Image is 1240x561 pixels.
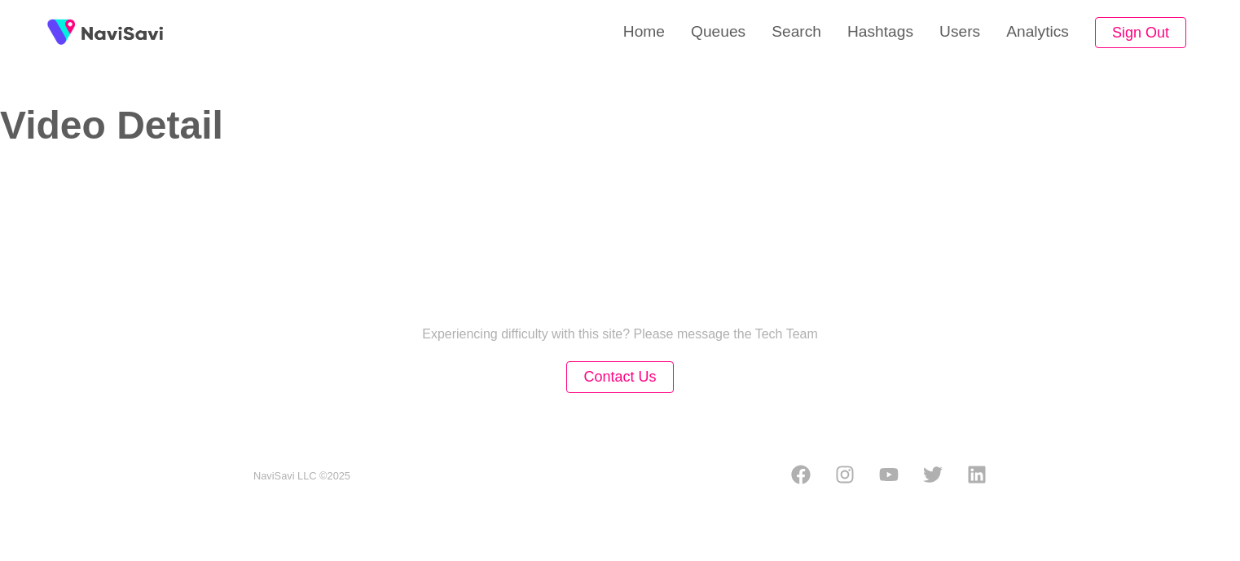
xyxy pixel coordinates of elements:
[422,327,818,342] p: Experiencing difficulty with this site? Please message the Tech Team
[566,361,673,393] button: Contact Us
[835,465,855,489] a: Instagram
[566,370,673,384] a: Contact Us
[81,24,163,41] img: fireSpot
[1095,17,1186,49] button: Sign Out
[923,465,943,489] a: Twitter
[967,465,987,489] a: LinkedIn
[253,470,350,483] small: NaviSavi LLC © 2025
[879,465,899,489] a: Youtube
[41,12,81,53] img: fireSpot
[791,465,811,489] a: Facebook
